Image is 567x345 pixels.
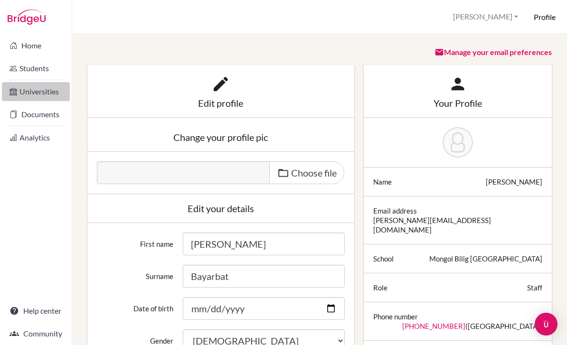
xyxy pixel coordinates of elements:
[2,128,70,147] a: Analytics
[92,265,178,281] label: Surname
[373,283,387,292] div: Role
[373,206,417,215] div: Email address
[429,254,542,263] div: Mongol Bilig [GEOGRAPHIC_DATA]
[92,297,178,313] label: Date of birth
[443,127,473,158] img: Nandin Bayarbat
[373,312,418,321] div: Phone number
[2,59,70,78] a: Students
[2,82,70,101] a: Universities
[373,177,392,186] div: Name
[291,167,337,178] span: Choose file
[373,215,542,234] div: [PERSON_NAME][EMAIL_ADDRESS][DOMAIN_NAME]
[535,313,558,336] div: Open Intercom Messenger
[527,283,542,292] div: Staff
[373,254,394,263] div: School
[373,98,542,108] div: Your Profile
[402,321,542,331] div: ([GEOGRAPHIC_DATA])
[2,301,70,320] a: Help center
[2,105,70,124] a: Documents
[402,322,465,330] a: [PHONE_NUMBER]
[97,98,345,108] div: Edit profile
[2,324,70,343] a: Community
[97,132,345,142] div: Change your profile pic
[534,12,556,22] h6: Profile
[486,177,542,186] div: [PERSON_NAME]
[2,36,70,55] a: Home
[435,47,552,56] a: Manage your email preferences
[8,9,46,25] img: Bridge-U
[97,204,345,213] div: Edit your details
[92,233,178,249] label: First name
[449,8,522,26] button: [PERSON_NAME]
